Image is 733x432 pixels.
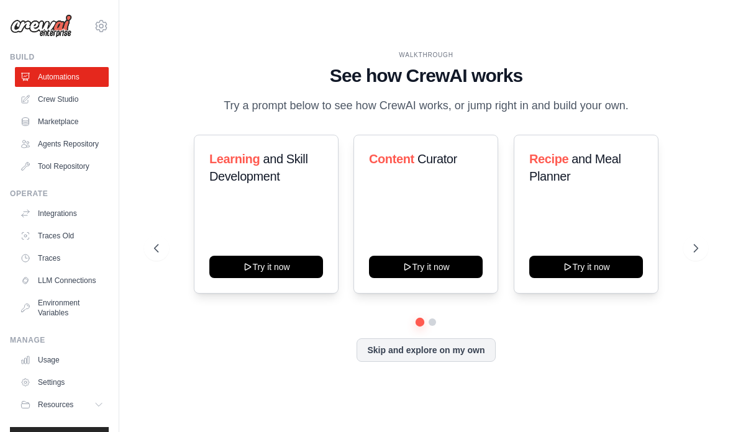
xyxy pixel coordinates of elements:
[15,204,109,223] a: Integrations
[15,248,109,268] a: Traces
[417,152,457,166] span: Curator
[154,65,698,87] h1: See how CrewAI works
[357,338,495,362] button: Skip and explore on my own
[15,67,109,87] a: Automations
[15,226,109,246] a: Traces Old
[15,89,109,109] a: Crew Studio
[154,50,698,60] div: WALKTHROUGH
[10,189,109,199] div: Operate
[10,14,72,38] img: Logo
[10,335,109,345] div: Manage
[369,256,483,278] button: Try it now
[15,395,109,415] button: Resources
[10,52,109,62] div: Build
[529,256,643,278] button: Try it now
[529,152,568,166] span: Recipe
[209,152,260,166] span: Learning
[15,134,109,154] a: Agents Repository
[529,152,621,183] span: and Meal Planner
[38,400,73,410] span: Resources
[217,97,635,115] p: Try a prompt below to see how CrewAI works, or jump right in and build your own.
[369,152,414,166] span: Content
[15,372,109,392] a: Settings
[15,350,109,370] a: Usage
[209,256,323,278] button: Try it now
[15,156,109,176] a: Tool Repository
[15,112,109,132] a: Marketplace
[15,293,109,323] a: Environment Variables
[15,271,109,290] a: LLM Connections
[671,372,733,432] iframe: Chat Widget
